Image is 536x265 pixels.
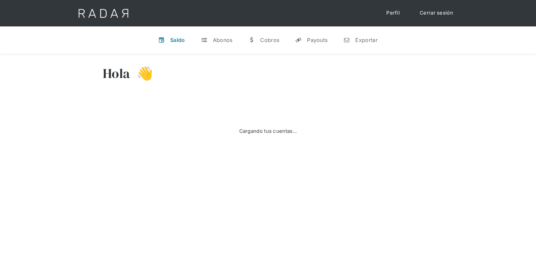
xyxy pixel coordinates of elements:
div: w [248,37,255,43]
h3: 👋 [130,65,153,82]
div: Saldo [170,37,185,43]
div: t [201,37,208,43]
div: y [295,37,302,43]
a: Perfil [380,7,406,19]
div: n [343,37,350,43]
div: Exportar [355,37,377,43]
div: Abonos [213,37,233,43]
div: Cobros [260,37,279,43]
div: Cargando tus cuentas... [239,128,297,135]
div: Payouts [307,37,327,43]
div: v [158,37,165,43]
h3: Hola [103,65,130,82]
a: Cerrar sesión [413,7,460,19]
